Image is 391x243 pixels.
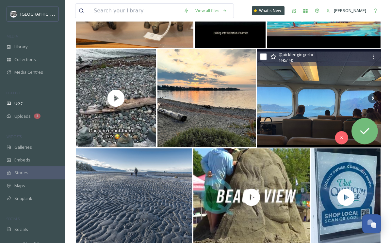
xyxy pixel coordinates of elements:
[192,4,230,17] a: View all files
[90,4,180,18] input: Search your library
[14,183,25,189] span: Maps
[362,214,381,233] button: Open Chat
[34,114,41,119] div: 1
[7,34,18,38] span: MEDIA
[10,11,17,17] img: parks%20beach.jpg
[7,216,20,221] span: SOCIALS
[14,44,27,50] span: Library
[20,11,79,17] span: [GEOGRAPHIC_DATA] Tourism
[7,134,22,139] span: WIDGETS
[257,49,381,148] img: After last year’s trip to the UK & Ireland, and moving the year before, finally made a summer tri...
[76,49,156,147] img: thumbnail
[323,4,369,17] a: [PERSON_NAME]
[14,100,23,107] span: UGC
[14,195,32,202] span: SnapLink
[14,56,36,63] span: Collections
[252,6,285,15] a: What's New
[14,113,31,119] span: Uploads
[7,90,21,95] span: COLLECT
[279,58,293,63] span: 1440 x 1440
[157,49,256,147] img: Parksville Community Park sunset 🌅 walk #mypqb #sunset #parksville #beach #vancouverisland #canad...
[14,170,28,176] span: Stories
[14,144,32,150] span: Galleries
[14,69,43,75] span: Media Centres
[279,52,314,57] span: @ pickledgingerbc
[334,8,366,13] span: [PERSON_NAME]
[14,226,28,233] span: Socials
[14,157,30,163] span: Embeds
